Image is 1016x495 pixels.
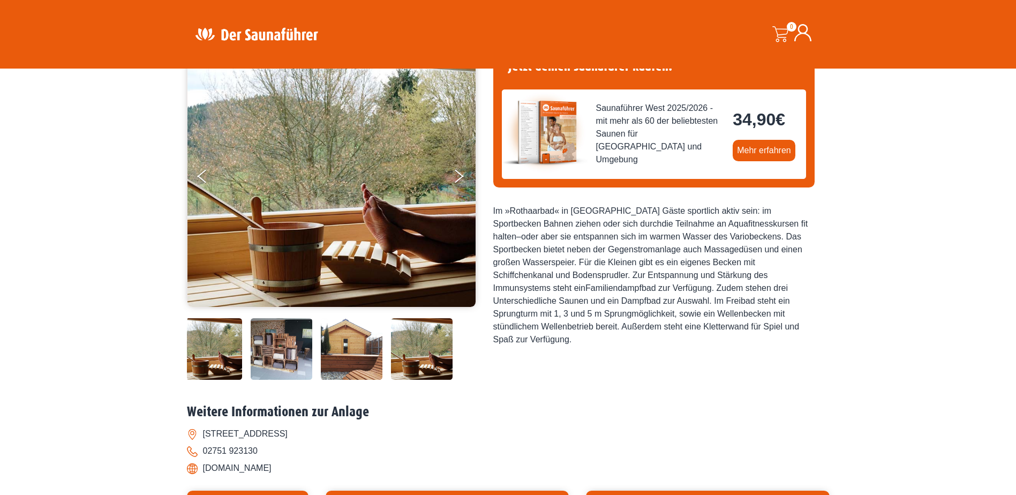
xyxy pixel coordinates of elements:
[733,140,795,161] a: Mehr erfahren
[198,165,224,192] button: Previous
[733,110,785,129] bdi: 34,90
[187,425,830,442] li: [STREET_ADDRESS]
[776,110,785,129] span: €
[596,102,725,166] span: Saunaführer West 2025/2026 - mit mehr als 60 der beliebtesten Saunen für [GEOGRAPHIC_DATA] und Um...
[187,404,830,421] h2: Weitere Informationen zur Anlage
[453,165,479,192] button: Next
[493,205,815,346] div: Im »Rothaarbad« in [GEOGRAPHIC_DATA] Gäste sportlich aktiv sein: im Sportbecken Bahnen ziehen ode...
[187,460,830,477] li: [DOMAIN_NAME]
[787,22,796,32] span: 0
[187,442,830,460] li: 02751 923130
[502,89,588,175] img: der-saunafuehrer-2025-west.jpg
